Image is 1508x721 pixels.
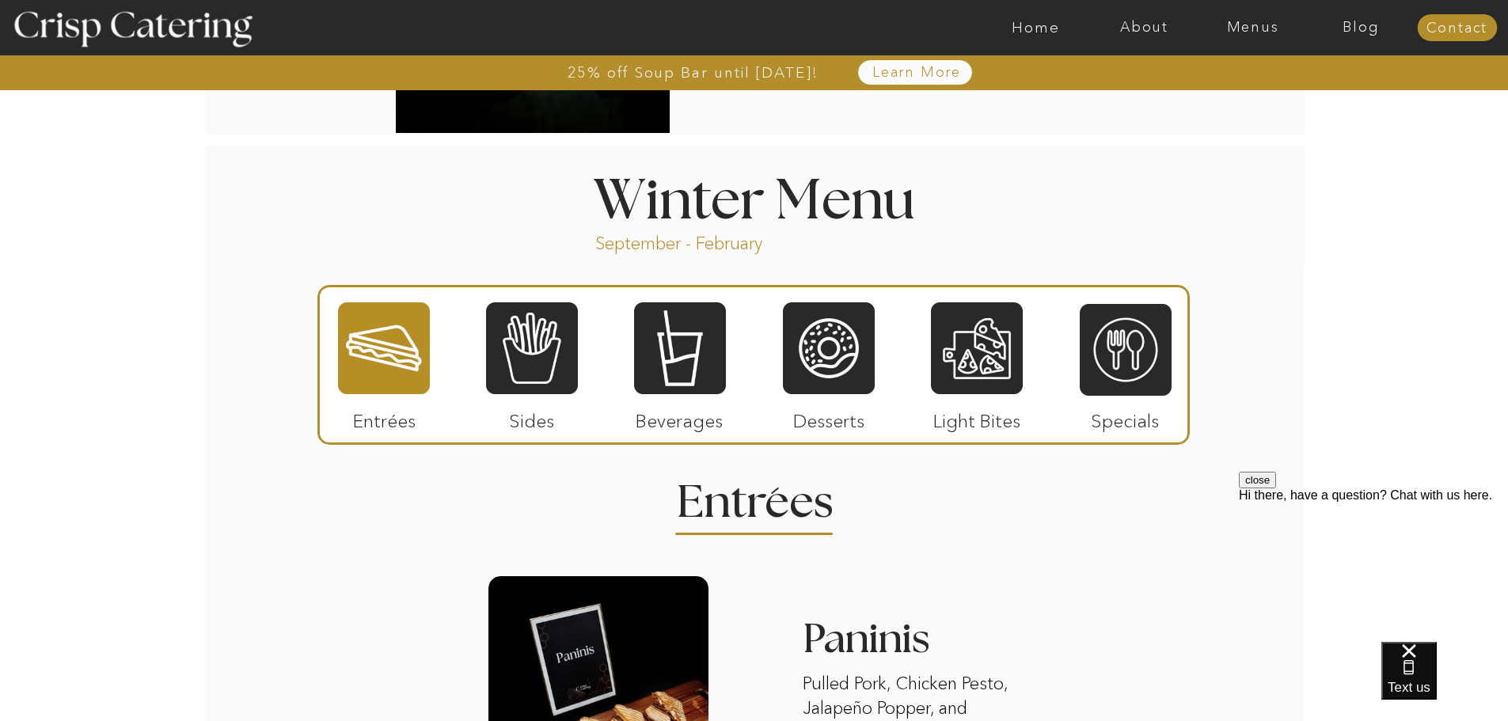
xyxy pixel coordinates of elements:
[1073,394,1178,440] p: Specials
[1090,20,1198,36] a: About
[1239,472,1508,662] iframe: podium webchat widget prompt
[332,394,437,440] p: Entrées
[627,394,732,440] p: Beverages
[534,174,974,221] h1: Winter Menu
[511,65,876,81] a: 25% off Soup Bar until [DATE]!
[479,394,584,440] p: Sides
[1307,20,1415,36] a: Blog
[803,619,1023,670] h3: Paninis
[982,20,1090,36] a: Home
[925,394,1030,440] p: Light Bites
[677,480,832,511] h2: Entrees
[595,232,813,250] p: September - February
[777,394,882,440] p: Desserts
[1198,20,1307,36] a: Menus
[1417,21,1497,36] a: Contact
[1381,642,1508,721] iframe: podium webchat widget bubble
[836,65,998,81] a: Learn More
